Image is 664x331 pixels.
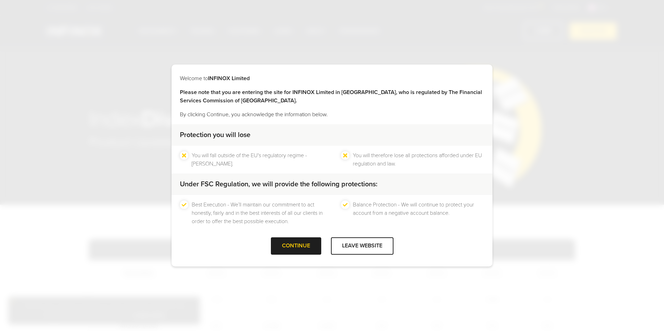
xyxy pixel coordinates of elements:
[208,75,250,82] strong: INFINOX Limited
[180,180,377,188] strong: Under FSC Regulation, we will provide the following protections:
[331,237,393,254] div: LEAVE WEBSITE
[180,74,484,83] p: Welcome to
[271,237,321,254] div: CONTINUE
[180,110,484,119] p: By clicking Continue, you acknowledge the information below.
[192,151,323,168] li: You will fall outside of the EU's regulatory regime - [PERSON_NAME].
[180,131,250,139] strong: Protection you will lose
[180,89,482,104] strong: Please note that you are entering the site for INFINOX Limited in [GEOGRAPHIC_DATA], who is regul...
[192,201,323,226] li: Best Execution - We’ll maintain our commitment to act honestly, fairly and in the best interests ...
[353,151,484,168] li: You will therefore lose all protections afforded under EU regulation and law.
[353,201,484,226] li: Balance Protection - We will continue to protect your account from a negative account balance.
